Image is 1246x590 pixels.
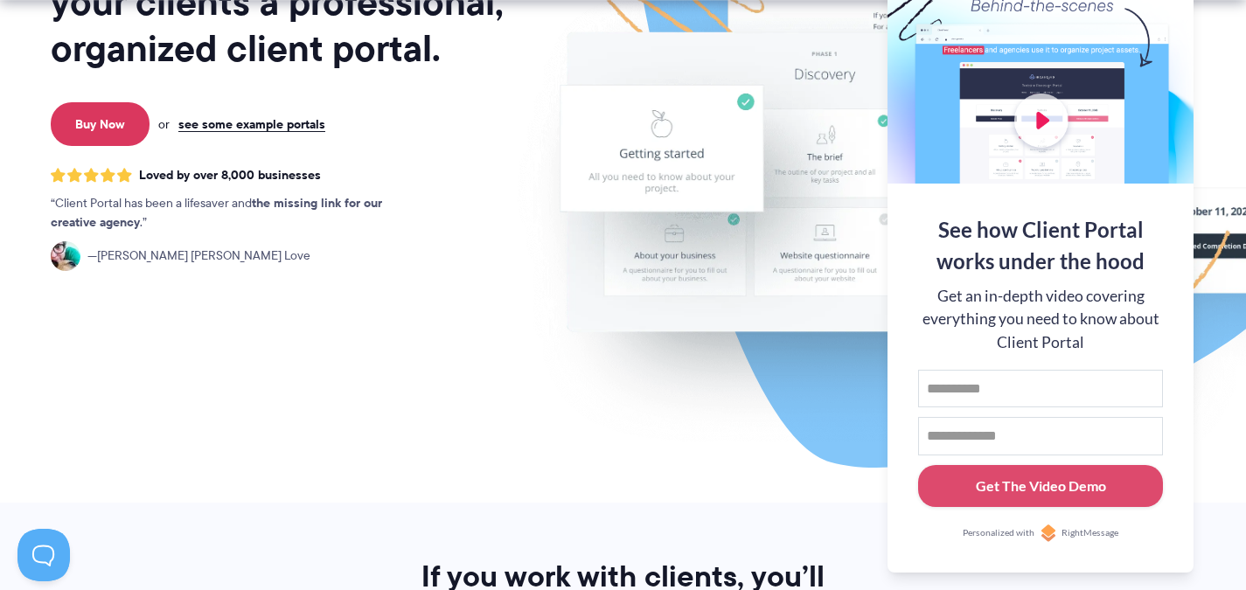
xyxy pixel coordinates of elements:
span: Loved by over 8,000 businesses [139,168,321,183]
span: [PERSON_NAME] [PERSON_NAME] Love [87,246,310,266]
p: Client Portal has been a lifesaver and . [51,194,418,233]
button: Get The Video Demo [918,465,1163,508]
a: Buy Now [51,102,150,146]
span: or [158,116,170,132]
strong: the missing link for our creative agency [51,193,382,232]
span: RightMessage [1062,526,1118,540]
div: See how Client Portal works under the hood [918,214,1163,277]
span: Personalized with [963,526,1034,540]
a: see some example portals [178,116,325,132]
img: Personalized with RightMessage [1040,524,1057,542]
a: Personalized withRightMessage [918,524,1163,542]
div: Get an in-depth video covering everything you need to know about Client Portal [918,285,1163,354]
iframe: Toggle Customer Support [17,529,70,581]
div: Get The Video Demo [976,475,1106,496]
